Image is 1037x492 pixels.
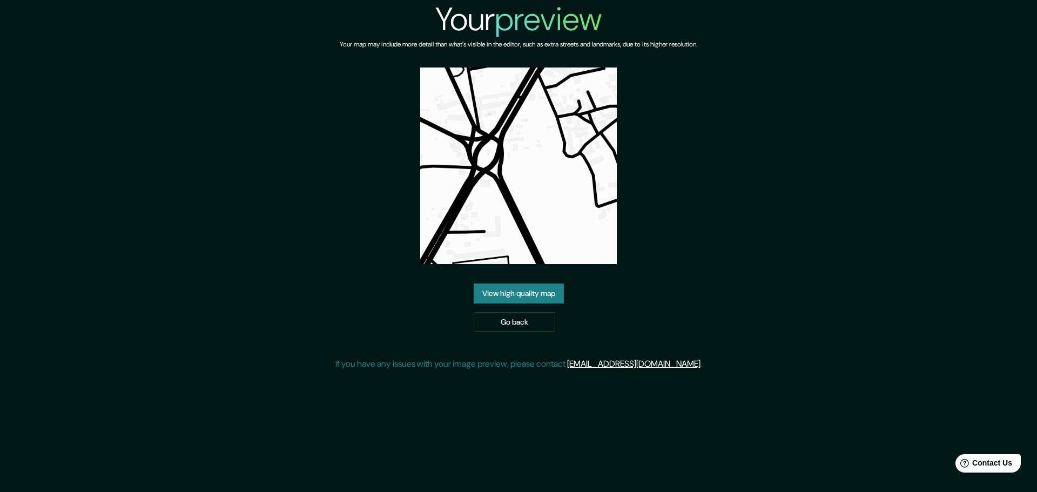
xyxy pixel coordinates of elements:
a: Go back [474,312,555,332]
a: [EMAIL_ADDRESS][DOMAIN_NAME] [567,358,701,369]
h6: Your map may include more detail than what's visible in the editor, such as extra streets and lan... [340,39,697,50]
a: View high quality map [474,284,564,304]
iframe: Help widget launcher [941,450,1025,480]
p: If you have any issues with your image preview, please contact . [335,358,702,370]
img: created-map-preview [420,68,617,264]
